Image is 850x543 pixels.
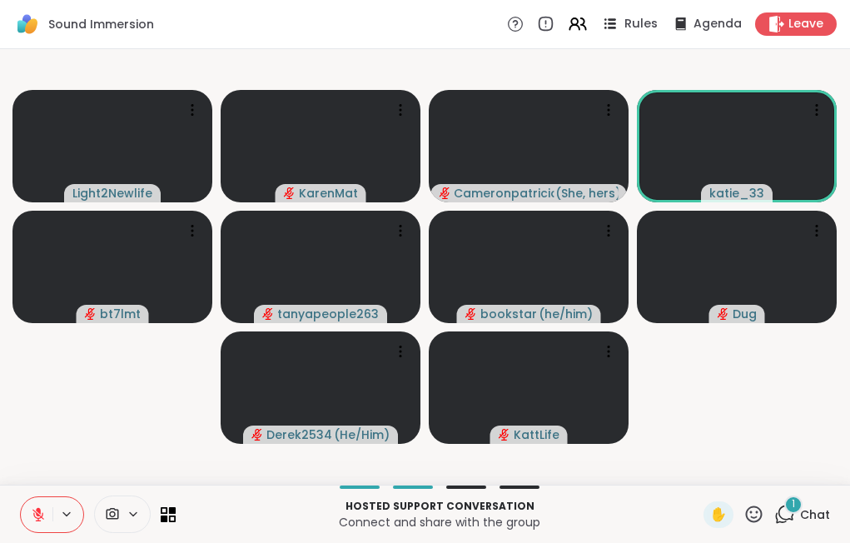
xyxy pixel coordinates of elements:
[334,426,390,443] span: ( He/Him )
[555,185,618,202] span: ( She, hers )
[284,187,296,199] span: audio-muted
[72,185,152,202] span: Light2Newlife
[13,10,42,38] img: ShareWell Logomark
[693,16,742,32] span: Agenda
[710,505,727,525] span: ✋
[480,306,537,322] span: bookstar
[277,306,379,322] span: tanyapeople263
[788,16,823,32] span: Leave
[624,16,659,33] span: Rules
[439,187,450,199] span: audio-muted
[48,16,154,32] span: Sound Immersion
[499,429,510,441] span: audio-muted
[718,308,729,320] span: audio-muted
[733,306,757,322] span: Dug
[251,429,263,441] span: audio-muted
[186,514,693,531] p: Connect and share with the group
[454,185,554,202] span: Cameronpatricia
[262,308,274,320] span: audio-muted
[299,185,358,202] span: KarenMat
[709,185,764,202] span: katie_33
[800,506,830,523] span: Chat
[85,308,97,320] span: audio-muted
[186,499,693,514] p: Hosted support conversation
[514,426,559,443] span: KattLife
[100,306,141,322] span: bt7lmt
[539,306,593,322] span: ( he/him )
[465,308,477,320] span: audio-muted
[792,497,795,511] span: 1
[266,426,332,443] span: Derek2534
